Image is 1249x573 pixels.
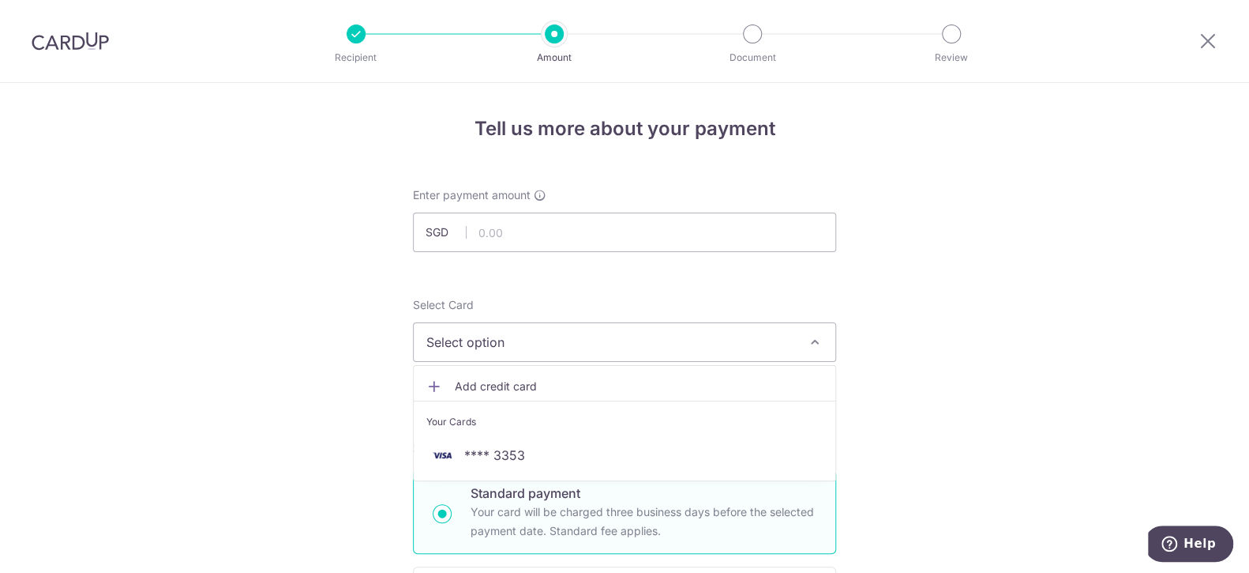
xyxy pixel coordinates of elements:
[694,50,811,66] p: Document
[413,115,836,143] h4: Tell us more about your payment
[414,372,835,401] a: Add credit card
[413,365,836,481] ul: Select option
[455,379,823,394] span: Add credit card
[426,446,458,465] img: VISA
[471,484,816,503] p: Standard payment
[1148,526,1233,565] iframe: Opens a widget where you can find more information
[413,322,836,362] button: Select option
[426,224,467,240] span: SGD
[413,187,531,203] span: Enter payment amount
[893,50,1010,66] p: Review
[426,414,476,430] span: Your Cards
[413,213,836,252] input: 0.00
[471,503,816,541] p: Your card will be charged three business days before the selected payment date. Standard fee appl...
[426,333,794,352] span: Select option
[413,298,474,311] span: translation missing: en.payables.payment_networks.credit_card.summary.labels.select_card
[298,50,414,66] p: Recipient
[32,32,109,51] img: CardUp
[496,50,613,66] p: Amount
